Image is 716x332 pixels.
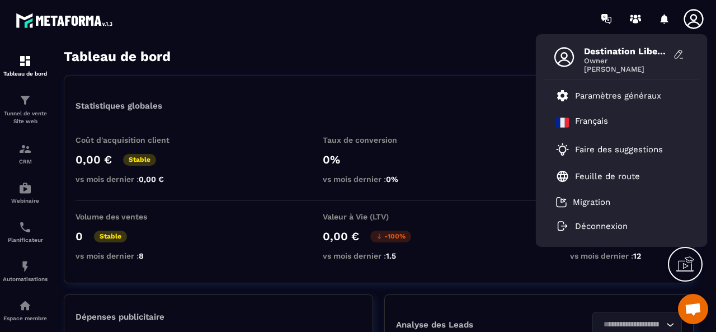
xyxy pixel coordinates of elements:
[139,251,144,260] span: 8
[386,175,398,184] span: 0%
[573,197,610,207] p: Migration
[3,291,48,330] a: automationsautomationsEspace membre
[556,89,661,102] a: Paramètres généraux
[575,221,628,231] p: Déconnexion
[18,181,32,195] img: automations
[584,65,668,73] span: [PERSON_NAME]
[3,110,48,125] p: Tunnel de vente Site web
[18,221,32,234] img: scheduler
[18,142,32,156] img: formation
[18,260,32,273] img: automations
[3,237,48,243] p: Planificateur
[3,251,48,291] a: automationsautomationsAutomatisations
[3,276,48,282] p: Automatisations
[76,153,112,166] p: 0,00 €
[556,170,640,183] a: Feuille de route
[76,230,83,243] p: 0
[575,171,640,181] p: Feuille de route
[94,231,127,242] p: Stable
[584,46,668,57] span: Destination Liberation [PERSON_NAME]
[396,320,539,330] p: Analyse des Leads
[323,251,435,260] p: vs mois dernier :
[3,198,48,204] p: Webinaire
[575,144,663,155] p: Faire des suggestions
[18,54,32,68] img: formation
[556,197,610,208] a: Migration
[64,49,171,64] h3: Tableau de bord
[570,251,682,260] p: vs mois dernier :
[575,116,608,129] p: Français
[76,135,187,144] p: Coût d'acquisition client
[633,251,641,260] span: 12
[3,315,48,321] p: Espace membre
[584,57,668,65] span: Owner
[3,85,48,134] a: formationformationTunnel de vente Site web
[678,294,708,324] div: Ouvrir le chat
[18,299,32,312] img: automations
[76,312,361,322] p: Dépenses publicitaire
[575,91,661,101] p: Paramètres généraux
[323,153,435,166] p: 0%
[323,212,435,221] p: Valeur à Vie (LTV)
[3,71,48,77] p: Tableau de bord
[386,251,396,260] span: 1.5
[3,134,48,173] a: formationformationCRM
[123,154,156,166] p: Stable
[16,10,116,31] img: logo
[323,135,435,144] p: Taux de conversion
[370,231,411,242] p: -100%
[600,319,663,331] input: Search for option
[3,46,48,85] a: formationformationTableau de bord
[3,212,48,251] a: schedulerschedulerPlanificateur
[18,93,32,107] img: formation
[76,212,187,221] p: Volume des ventes
[76,175,187,184] p: vs mois dernier :
[556,143,673,156] a: Faire des suggestions
[323,175,435,184] p: vs mois dernier :
[76,251,187,260] p: vs mois dernier :
[3,173,48,212] a: automationsautomationsWebinaire
[139,175,164,184] span: 0,00 €
[76,101,162,111] p: Statistiques globales
[323,230,359,243] p: 0,00 €
[3,158,48,165] p: CRM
